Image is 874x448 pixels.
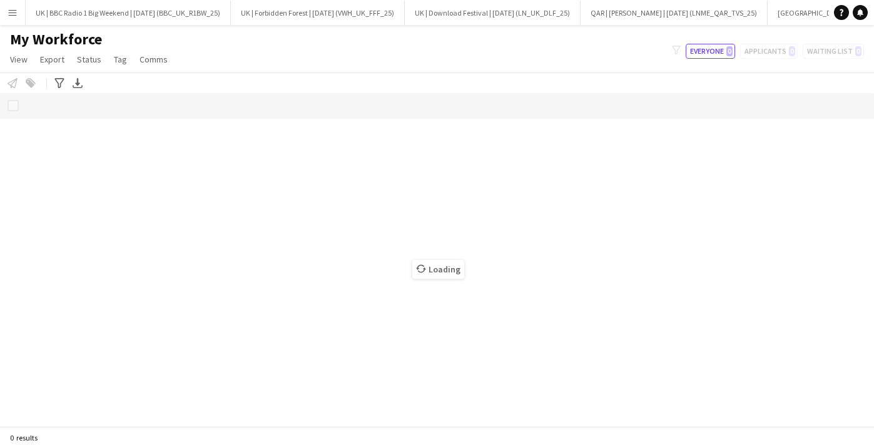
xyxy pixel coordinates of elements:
a: Tag [109,51,132,67]
span: 0 [726,46,733,56]
a: Comms [135,51,173,67]
button: UK | BBC Radio 1 Big Weekend | [DATE] (BBC_UK_R1BW_25) [26,1,231,25]
a: Export [35,51,69,67]
span: Tag [114,54,127,65]
span: Status [77,54,101,65]
span: View [10,54,28,65]
button: UK | Download Festival | [DATE] (LN_UK_DLF_25) [405,1,581,25]
a: Status [72,51,106,67]
span: My Workforce [10,30,102,49]
span: Export [40,54,64,65]
button: QAR | [PERSON_NAME] | [DATE] (LNME_QAR_TVS_25) [581,1,768,25]
app-action-btn: Export XLSX [70,76,85,91]
button: Everyone0 [686,44,735,59]
button: UK | Forbidden Forest | [DATE] (VWH_UK_FFF_25) [231,1,405,25]
span: Comms [140,54,168,65]
app-action-btn: Advanced filters [52,76,67,91]
span: Loading [412,260,464,279]
a: View [5,51,33,67]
